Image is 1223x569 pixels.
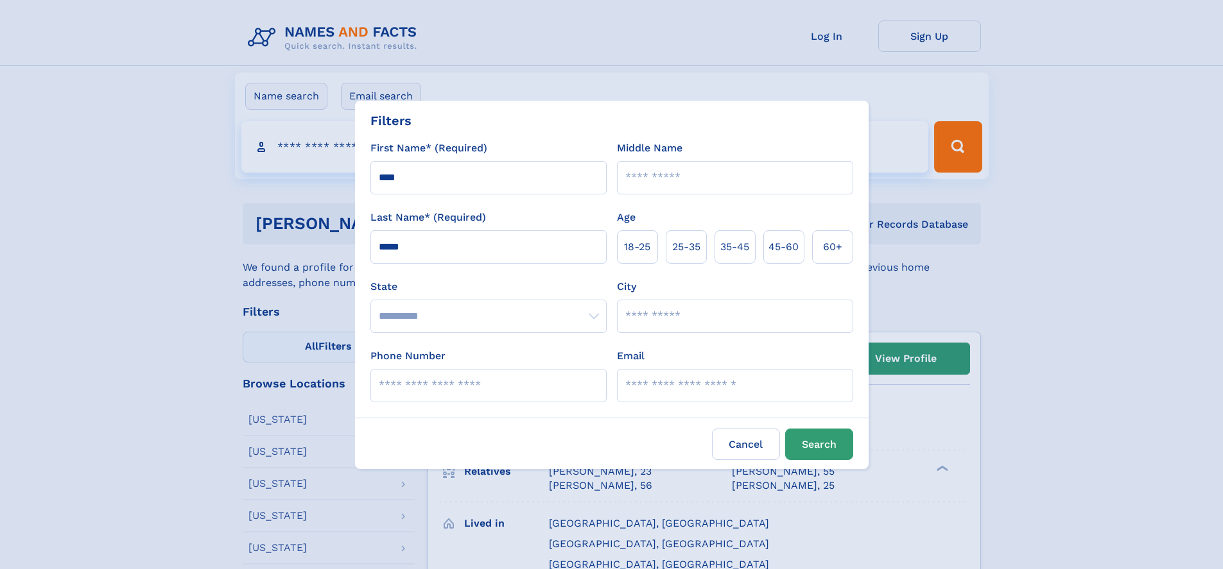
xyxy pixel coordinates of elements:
[370,210,486,225] label: Last Name* (Required)
[370,140,487,156] label: First Name* (Required)
[624,239,650,255] span: 18‑25
[712,429,780,460] label: Cancel
[617,140,682,156] label: Middle Name
[617,279,636,294] label: City
[617,348,645,364] label: Email
[370,348,446,364] label: Phone Number
[370,111,412,130] div: Filters
[617,210,636,225] label: Age
[823,239,842,255] span: 60+
[370,279,607,294] label: State
[720,239,749,255] span: 35‑45
[672,239,700,255] span: 25‑35
[768,239,799,255] span: 45‑60
[785,429,853,460] button: Search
